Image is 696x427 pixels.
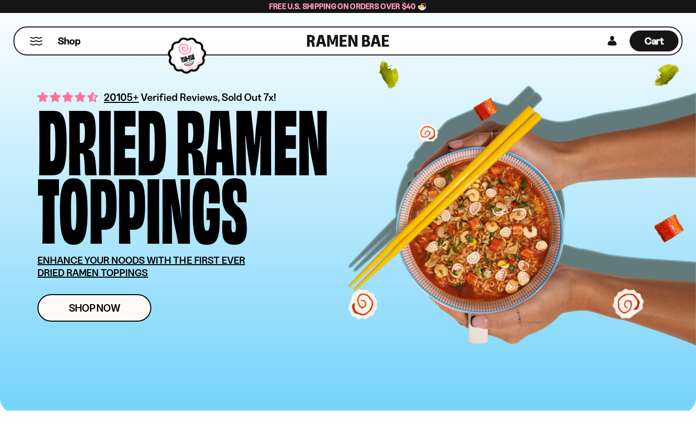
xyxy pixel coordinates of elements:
span: Cart [645,35,664,47]
button: Mobile Menu Trigger [29,37,43,45]
a: Shop Now [37,294,151,322]
div: Dried [37,102,167,171]
span: Shop [58,34,80,48]
a: Cart [630,27,679,54]
u: ENHANCE YOUR NOODS WITH THE FIRST EVER DRIED RAMEN TOPPINGS [37,254,245,279]
span: Free U.S. Shipping on Orders over $40 🍜 [269,1,427,11]
div: Toppings [37,171,248,239]
span: Shop Now [69,303,120,313]
a: Shop [58,30,80,51]
div: Ramen [176,102,329,171]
